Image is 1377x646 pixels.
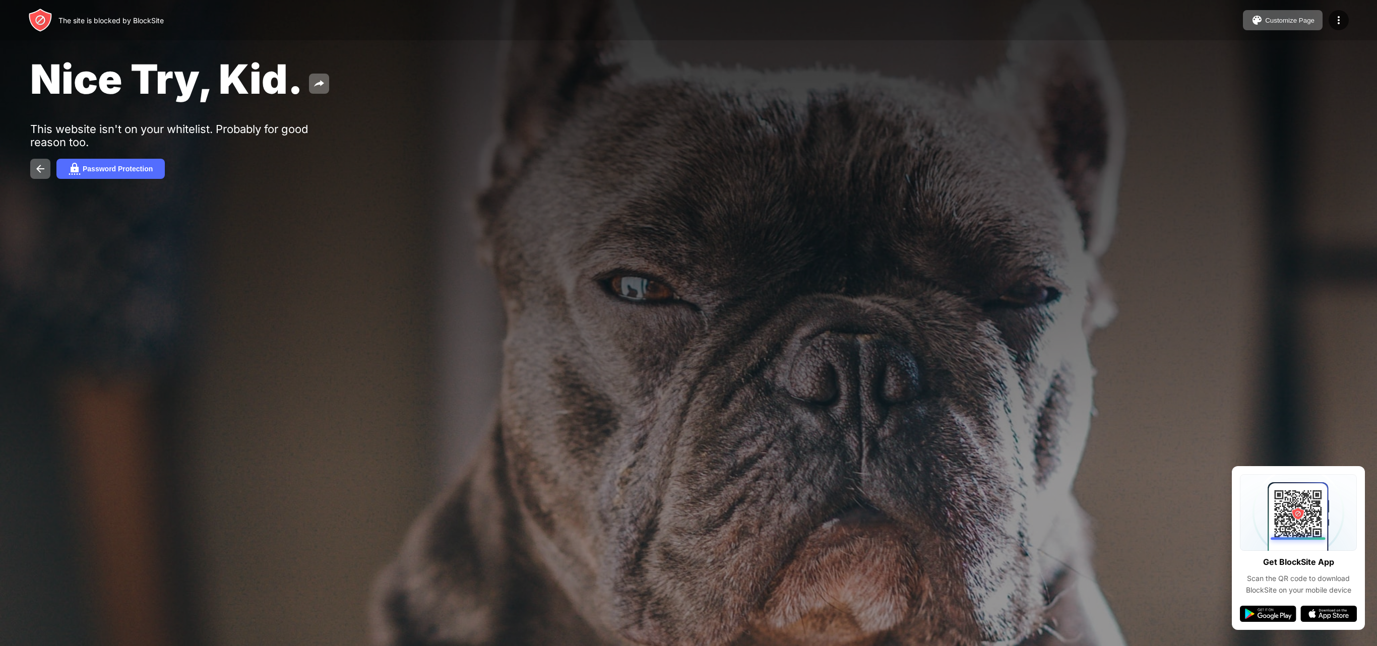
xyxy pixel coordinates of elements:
[30,122,342,149] div: This website isn't on your whitelist. Probably for good reason too.
[1333,14,1345,26] img: menu-icon.svg
[58,16,164,25] div: The site is blocked by BlockSite
[1240,573,1357,596] div: Scan the QR code to download BlockSite on your mobile device
[1263,555,1334,569] div: Get BlockSite App
[34,163,46,175] img: back.svg
[28,8,52,32] img: header-logo.svg
[1251,14,1263,26] img: pallet.svg
[56,159,165,179] button: Password Protection
[1300,606,1357,622] img: app-store.svg
[1240,606,1296,622] img: google-play.svg
[313,78,325,90] img: share.svg
[30,54,303,103] span: Nice Try, Kid.
[83,165,153,173] div: Password Protection
[1243,10,1323,30] button: Customize Page
[1265,17,1315,24] div: Customize Page
[69,163,81,175] img: password.svg
[1240,474,1357,551] img: qrcode.svg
